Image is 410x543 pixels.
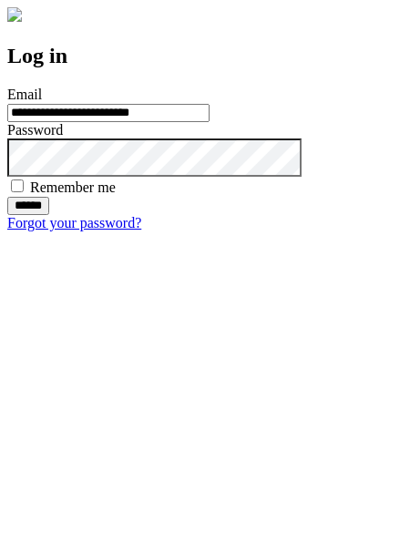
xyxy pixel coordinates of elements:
h2: Log in [7,44,403,68]
a: Forgot your password? [7,215,141,231]
label: Password [7,122,63,138]
label: Email [7,87,42,102]
img: logo-4e3dc11c47720685a147b03b5a06dd966a58ff35d612b21f08c02c0306f2b779.png [7,7,22,22]
label: Remember me [30,179,116,195]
